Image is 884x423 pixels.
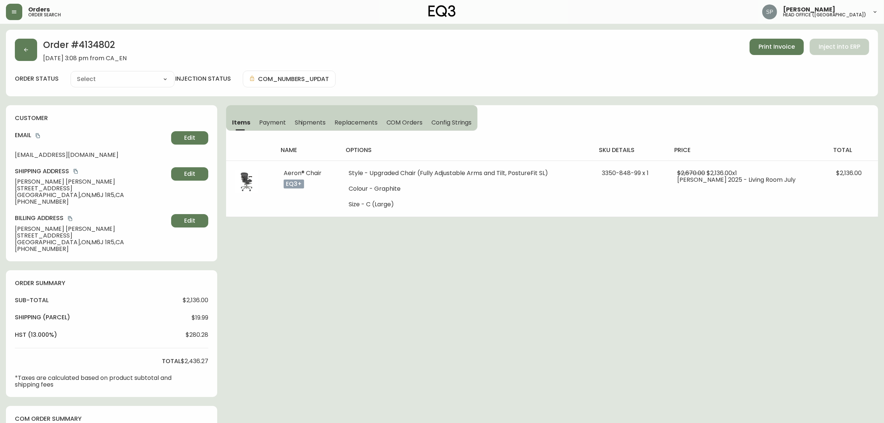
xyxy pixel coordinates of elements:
button: Edit [171,131,208,145]
span: [PHONE_NUMBER] [15,246,168,252]
label: order status [15,75,59,83]
h4: sku details [599,146,662,154]
span: [GEOGRAPHIC_DATA] , ON , M6J 1R5 , CA [15,239,168,246]
span: Config Strings [431,119,472,126]
h4: customer [15,114,208,122]
h4: order summary [15,279,208,287]
button: copy [72,168,79,175]
span: Aeron® Chair [284,169,322,177]
h4: Shipping ( Parcel ) [15,313,70,322]
h4: name [281,146,334,154]
h5: head office ([GEOGRAPHIC_DATA]) [783,13,866,17]
span: [PERSON_NAME] [783,7,835,13]
li: Colour - Graphite [349,185,584,192]
button: Print Invoice [750,39,804,55]
li: Size - C (Large) [349,201,584,208]
span: Payment [259,119,286,126]
h4: sub-total [15,296,49,304]
span: Edit [184,134,195,142]
p: *Taxes are calculated based on product subtotal and shipping fees [15,375,181,388]
span: [DATE] 3:08 pm from CA_EN [43,55,127,62]
span: $2,436.27 [181,358,208,365]
h4: options [346,146,587,154]
h4: hst (13.000%) [15,331,57,339]
span: [PERSON_NAME] [PERSON_NAME] [15,226,168,232]
span: 3350-848-99 x 1 [602,169,649,177]
h4: Billing Address [15,214,168,222]
span: $2,136.00 [183,297,208,304]
span: Shipments [295,119,326,126]
span: Edit [184,170,195,178]
span: [PHONE_NUMBER] [15,198,168,205]
h4: price [674,146,821,154]
img: logo [428,5,456,17]
button: Edit [171,214,208,227]
h4: total [833,146,872,154]
li: Style - Upgraded Chair (Fully Adjustable Arms and Tilt, PostureFit SL) [349,170,584,177]
h4: Email [15,131,168,139]
button: Edit [171,167,208,181]
h2: Order # 4134802 [43,39,127,55]
img: 0cb179e7bf3690758a1aaa5f0aafa0b4 [762,4,777,19]
span: Orders [28,7,50,13]
span: $2,136.00 [836,169,862,177]
span: [GEOGRAPHIC_DATA] , ON , M6J 1R5 , CA [15,192,168,198]
button: copy [34,132,42,139]
span: [PERSON_NAME] [PERSON_NAME] [15,178,168,185]
span: Edit [184,217,195,225]
h4: com order summary [15,415,208,423]
p: eq3+ [284,180,304,188]
span: [STREET_ADDRESS] [15,185,168,192]
span: $2,136.00 x 1 [707,169,737,177]
span: Items [232,119,250,126]
h4: injection status [175,75,231,83]
span: $280.28 [186,332,208,338]
span: $2,670.00 [677,169,705,177]
span: [EMAIL_ADDRESS][DOMAIN_NAME] [15,152,168,158]
span: [STREET_ADDRESS] [15,232,168,239]
h4: Shipping Address [15,167,168,175]
img: 2dcafb60-f8bb-46a1-907a-e043c90f5a32Optional[Aeron-2023-LPs_0011_850-6.jpg].jpg [235,170,259,194]
span: $19.99 [192,314,208,321]
button: copy [66,215,74,222]
h4: total [162,357,181,365]
h5: order search [28,13,61,17]
span: [PERSON_NAME] 2025 - Living Room July [677,175,796,184]
span: Replacements [335,119,377,126]
span: Print Invoice [759,43,795,51]
span: COM Orders [386,119,423,126]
